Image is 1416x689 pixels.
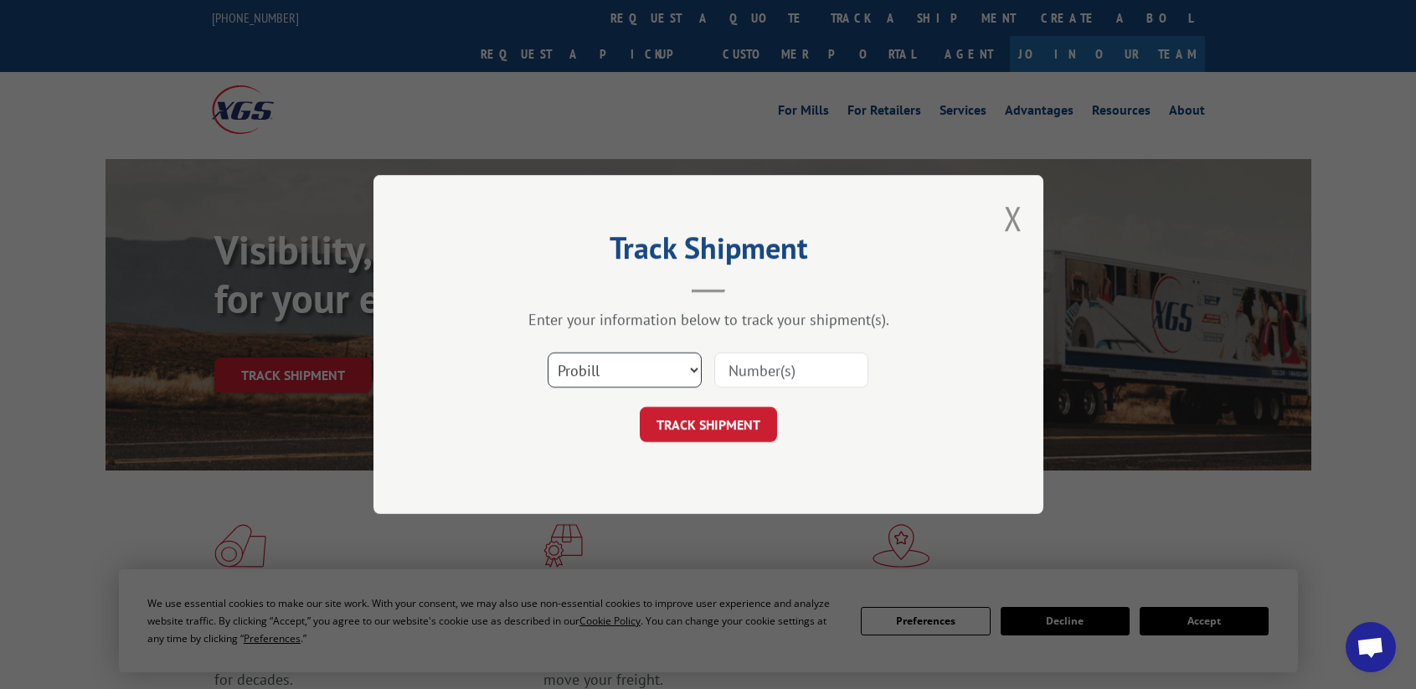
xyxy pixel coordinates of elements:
[714,352,868,388] input: Number(s)
[457,310,960,329] div: Enter your information below to track your shipment(s).
[1346,622,1396,672] div: Open chat
[457,236,960,268] h2: Track Shipment
[1004,196,1022,240] button: Close modal
[640,407,777,442] button: TRACK SHIPMENT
